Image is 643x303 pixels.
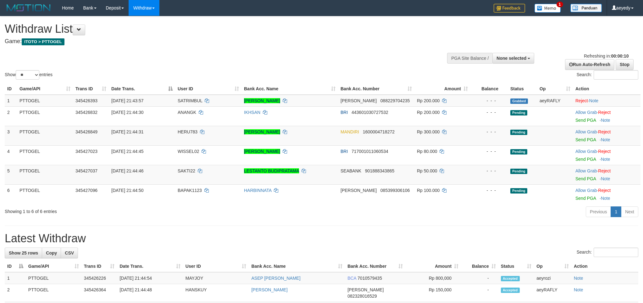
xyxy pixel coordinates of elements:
span: [PERSON_NAME] [347,287,384,292]
span: WISSEL02 [178,149,199,154]
a: Send PGA [575,118,596,123]
span: Grabbed [510,98,528,104]
input: Search: [594,70,638,80]
span: Copy 1600004718272 to clipboard [363,129,395,134]
span: Accepted [501,276,520,281]
th: Status [508,83,537,95]
a: LESTANTO BUDIPRATAMA [244,168,299,173]
span: [DATE] 21:44:50 [111,188,143,193]
a: Allow Grab [575,188,597,193]
span: Pending [510,130,527,135]
h1: Latest Withdraw [5,232,638,245]
th: Bank Acc. Number: activate to sort column ascending [345,261,405,272]
a: Send PGA [575,176,596,181]
th: Action [573,83,640,95]
th: Trans ID: activate to sort column ascending [73,83,109,95]
td: Rp 150,000 [405,284,461,302]
strong: 00:00:10 [611,53,629,59]
a: Note [574,287,583,292]
div: - - - [473,187,505,194]
span: · [575,168,598,173]
span: BRI [341,110,348,115]
span: Rp 200.000 [417,98,440,103]
div: - - - [473,109,505,115]
td: PTTOGEL [17,165,73,184]
img: Button%20Memo.svg [535,4,561,13]
td: 345426226 [81,272,117,284]
td: · [573,145,640,165]
th: User ID: activate to sort column ascending [175,83,241,95]
span: · [575,149,598,154]
img: MOTION_logo.png [5,3,53,13]
span: HERU783 [178,129,197,134]
input: Search: [594,248,638,257]
th: Action [571,261,638,272]
a: [PERSON_NAME] [244,129,280,134]
a: [PERSON_NAME] [244,98,280,103]
span: CSV [65,250,74,255]
td: 4 [5,145,17,165]
div: - - - [473,148,505,154]
span: 345426849 [75,129,97,134]
a: Next [621,206,638,217]
a: Note [574,276,583,281]
td: 1 [5,95,17,107]
th: Balance: activate to sort column ascending [461,261,498,272]
button: None selected [492,53,534,64]
span: Pending [510,169,527,174]
td: MAYJOY [183,272,249,284]
td: PTTOGEL [17,184,73,204]
a: 1 [611,206,621,217]
a: Note [589,98,599,103]
span: Copy [46,250,57,255]
span: Pending [510,188,527,194]
select: Showentries [16,70,39,80]
td: aeyRAFLY [537,95,573,107]
a: Run Auto-Refresh [565,59,614,70]
a: Note [601,118,610,123]
img: Feedback.jpg [494,4,525,13]
a: Send PGA [575,157,596,162]
td: · [573,184,640,204]
a: Reject [575,98,588,103]
td: 3 [5,126,17,145]
span: ANANGK [178,110,196,115]
th: Amount: activate to sort column ascending [405,261,461,272]
a: Allow Grab [575,129,597,134]
span: [DATE] 21:44:31 [111,129,143,134]
a: Send PGA [575,196,596,201]
a: Reject [598,188,611,193]
td: · [573,126,640,145]
td: aeyrozi [534,272,571,284]
span: [DATE] 21:44:45 [111,149,143,154]
div: - - - [473,168,505,174]
a: Allow Grab [575,110,597,115]
span: · [575,188,598,193]
th: Game/API: activate to sort column ascending [17,83,73,95]
a: Reject [598,168,611,173]
a: Previous [586,206,611,217]
a: ASEP [PERSON_NAME] [251,276,300,281]
th: ID [5,83,17,95]
div: - - - [473,98,505,104]
a: Show 25 rows [5,248,42,258]
a: Allow Grab [575,149,597,154]
a: Stop [616,59,634,70]
td: PTTOGEL [17,145,73,165]
h1: Withdraw List [5,23,422,35]
td: PTTOGEL [26,272,81,284]
span: Pending [510,110,527,115]
td: PTTOGEL [17,106,73,126]
span: Copy 443601030727532 to clipboard [352,110,388,115]
label: Search: [577,248,638,257]
td: 345426364 [81,284,117,302]
td: · [573,95,640,107]
a: Note [601,157,610,162]
span: SAKTI22 [178,168,195,173]
span: [DATE] 21:43:57 [111,98,143,103]
td: 6 [5,184,17,204]
div: - - - [473,129,505,135]
th: Op: activate to sort column ascending [534,261,571,272]
span: Copy 085399306106 to clipboard [380,188,410,193]
span: [DATE] 21:44:46 [111,168,143,173]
